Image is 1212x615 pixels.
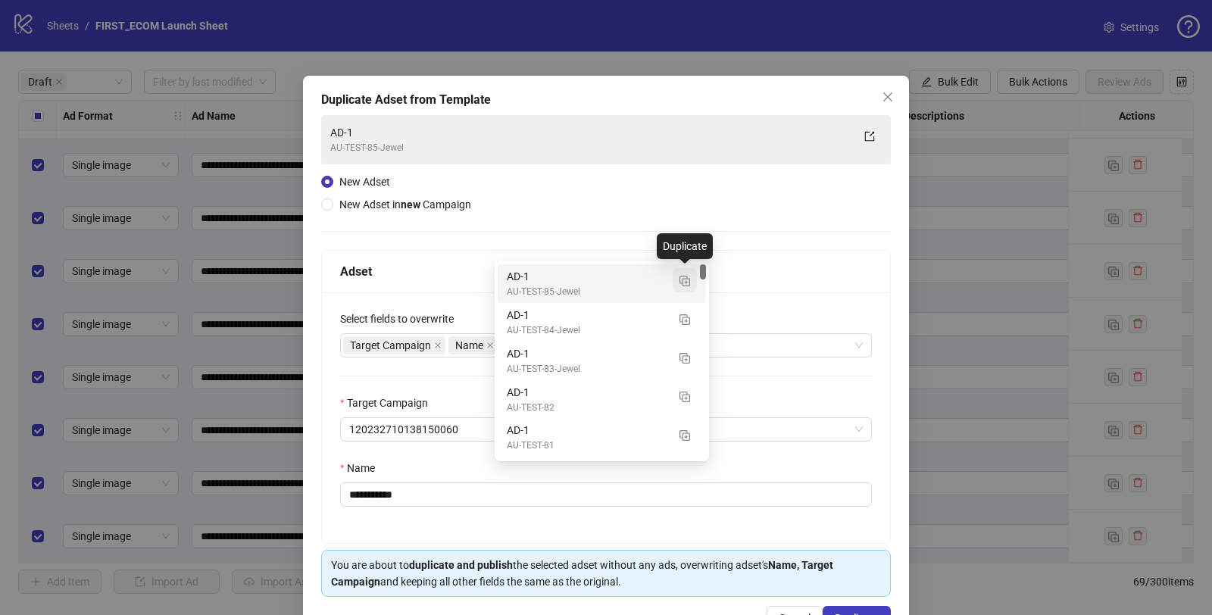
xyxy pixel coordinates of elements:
[321,91,891,109] div: Duplicate Adset from Template
[331,557,881,590] div: You are about to the selected adset without any ads, overwriting adset's and keeping all other fi...
[679,276,690,286] img: Duplicate
[498,380,706,419] div: AD-1
[350,337,431,354] span: Target Campaign
[343,336,445,354] span: Target Campaign
[673,268,697,292] button: Duplicate
[507,323,667,338] div: AU-TEST-84-Jewel
[507,401,667,415] div: AU-TEST-82
[507,285,667,299] div: AU-TEST-85-Jewel
[673,345,697,370] button: Duplicate
[331,559,833,588] strong: Name, Target Campaign
[340,262,872,281] div: Adset
[673,307,697,331] button: Duplicate
[498,457,706,495] div: AD-1
[679,430,690,441] img: Duplicate
[340,482,872,507] input: Name
[434,342,442,349] span: close
[486,342,494,349] span: close
[679,392,690,402] img: Duplicate
[340,311,464,327] label: Select fields to overwrite
[330,124,851,141] div: AD-1
[673,384,697,408] button: Duplicate
[679,314,690,325] img: Duplicate
[507,384,667,401] div: AD-1
[864,131,875,142] span: export
[507,439,667,453] div: AU-TEST-81
[498,342,706,380] div: AD-1
[498,264,706,303] div: AD-1
[507,422,667,439] div: AD-1
[349,418,863,441] span: 120232710138150060
[657,233,713,259] div: Duplicate
[340,395,438,411] label: Target Campaign
[339,198,471,211] span: New Adset in Campaign
[673,422,697,446] button: Duplicate
[507,307,667,323] div: AD-1
[340,460,385,476] label: Name
[409,559,513,571] strong: duplicate and publish
[330,141,851,155] div: AU-TEST-85-Jewel
[401,198,420,211] strong: new
[507,345,667,362] div: AD-1
[339,176,390,188] span: New Adset
[507,362,667,376] div: AU-TEST-83-Jewel
[455,337,483,354] span: Name
[498,303,706,342] div: AD-1
[448,336,498,354] span: Name
[498,418,706,457] div: AD-1
[679,353,690,364] img: Duplicate
[876,85,900,109] button: Close
[882,91,894,103] span: close
[507,268,667,285] div: AD-1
